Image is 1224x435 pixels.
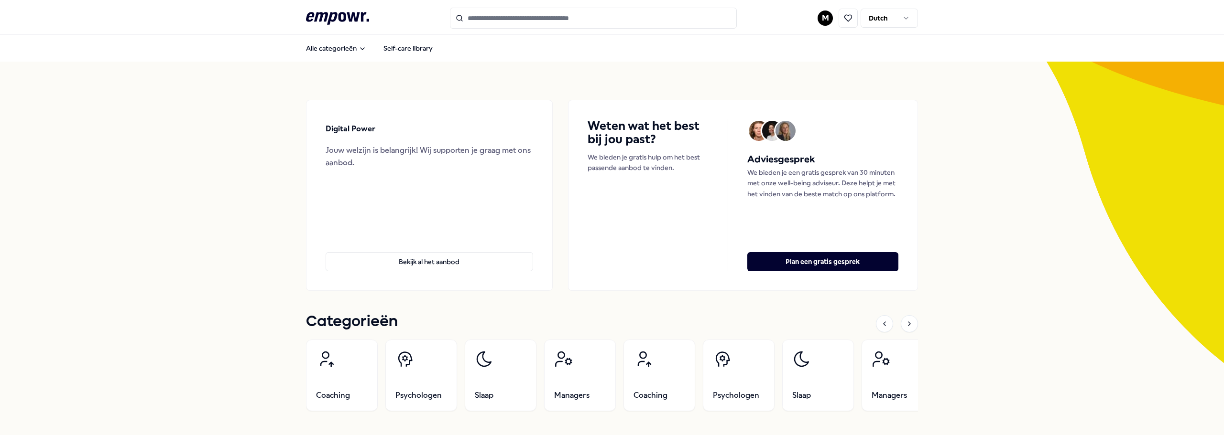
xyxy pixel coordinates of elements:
[385,340,457,411] a: Psychologen
[792,390,811,401] span: Slaap
[818,11,833,26] button: M
[862,340,933,411] a: Managers
[623,340,695,411] a: Coaching
[588,152,709,173] p: We bieden je gratis hulp om het best passende aanbod te vinden.
[703,340,775,411] a: Psychologen
[298,39,374,58] button: Alle categorieën
[872,390,907,401] span: Managers
[395,390,442,401] span: Psychologen
[316,390,350,401] span: Coaching
[298,39,440,58] nav: Main
[747,152,898,167] h5: Adviesgesprek
[306,340,378,411] a: Coaching
[376,39,440,58] a: Self-care library
[306,310,398,334] h1: Categorieën
[747,252,898,271] button: Plan een gratis gesprek
[554,390,590,401] span: Managers
[544,340,616,411] a: Managers
[782,340,854,411] a: Slaap
[326,123,375,135] p: Digital Power
[762,121,782,141] img: Avatar
[326,144,533,169] div: Jouw welzijn is belangrijk! Wij supporten je graag met ons aanbod.
[326,237,533,271] a: Bekijk al het aanbod
[450,8,737,29] input: Search for products, categories or subcategories
[475,390,493,401] span: Slaap
[634,390,667,401] span: Coaching
[776,121,796,141] img: Avatar
[465,340,536,411] a: Slaap
[326,252,533,271] button: Bekijk al het aanbod
[749,121,769,141] img: Avatar
[713,390,759,401] span: Psychologen
[747,167,898,199] p: We bieden je een gratis gesprek van 30 minuten met onze well-being adviseur. Deze helpt je met he...
[588,119,709,146] h4: Weten wat het best bij jou past?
